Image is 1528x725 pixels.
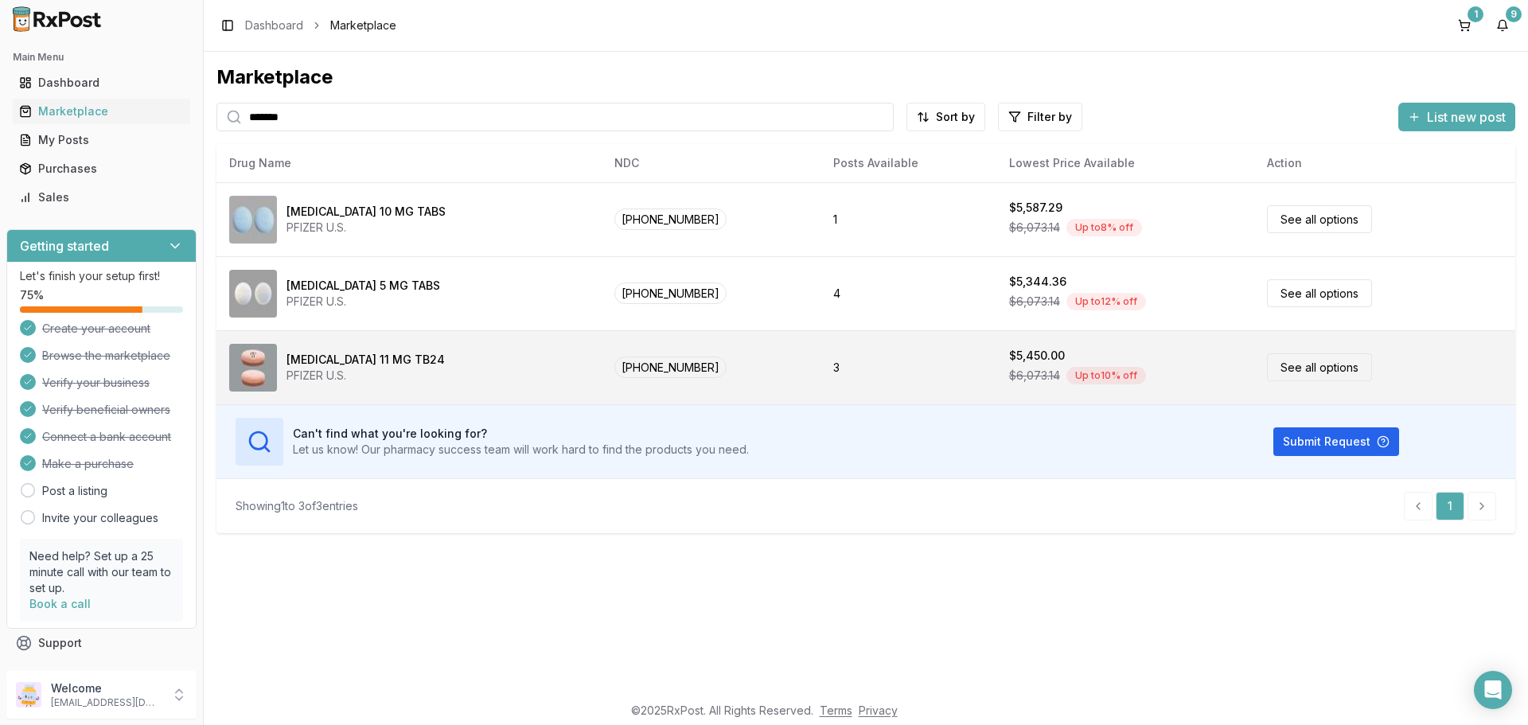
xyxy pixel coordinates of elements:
[1398,111,1515,127] a: List new post
[1254,144,1515,182] th: Action
[229,196,277,244] img: Xeljanz 10 MG TABS
[330,18,396,33] span: Marketplace
[13,68,190,97] a: Dashboard
[1009,274,1066,290] div: $5,344.36
[1267,205,1372,233] a: See all options
[6,6,108,32] img: RxPost Logo
[19,103,184,119] div: Marketplace
[42,510,158,526] a: Invite your colleagues
[42,456,134,472] span: Make a purchase
[51,680,162,696] p: Welcome
[1027,109,1072,125] span: Filter by
[998,103,1082,131] button: Filter by
[20,236,109,255] h3: Getting started
[51,696,162,709] p: [EMAIL_ADDRESS][DOMAIN_NAME]
[19,75,184,91] div: Dashboard
[286,352,445,368] div: [MEDICAL_DATA] 11 MG TB24
[906,103,985,131] button: Sort by
[16,682,41,707] img: User avatar
[236,498,358,514] div: Showing 1 to 3 of 3 entries
[293,426,749,442] h3: Can't find what you're looking for?
[38,664,92,680] span: Feedback
[821,182,996,256] td: 1
[13,126,190,154] a: My Posts
[1009,200,1062,216] div: $5,587.29
[6,70,197,95] button: Dashboard
[42,375,150,391] span: Verify your business
[821,256,996,330] td: 4
[20,268,183,284] p: Let's finish your setup first!
[6,185,197,210] button: Sales
[13,51,190,64] h2: Main Menu
[6,629,197,657] button: Support
[286,294,440,310] div: PFIZER U.S.
[286,220,446,236] div: PFIZER U.S.
[602,144,821,182] th: NDC
[6,156,197,181] button: Purchases
[1267,279,1372,307] a: See all options
[42,483,107,499] a: Post a listing
[6,657,197,686] button: Feedback
[821,330,996,404] td: 3
[1398,103,1515,131] button: List new post
[229,270,277,318] img: Xeljanz 5 MG TABS
[1009,368,1060,384] span: $6,073.14
[42,429,171,445] span: Connect a bank account
[13,154,190,183] a: Purchases
[216,64,1515,90] div: Marketplace
[286,204,446,220] div: [MEDICAL_DATA] 10 MG TABS
[1009,294,1060,310] span: $6,073.14
[42,402,170,418] span: Verify beneficial owners
[20,287,44,303] span: 75 %
[245,18,303,33] a: Dashboard
[1427,107,1506,127] span: List new post
[6,127,197,153] button: My Posts
[1506,6,1522,22] div: 9
[29,548,173,596] p: Need help? Set up a 25 minute call with our team to set up.
[1452,13,1477,38] button: 1
[229,344,277,392] img: Xeljanz XR 11 MG TB24
[1404,492,1496,520] nav: pagination
[293,442,749,458] p: Let us know! Our pharmacy success team will work hard to find the products you need.
[614,283,727,304] span: [PHONE_NUMBER]
[1267,353,1372,381] a: See all options
[42,348,170,364] span: Browse the marketplace
[1066,219,1142,236] div: Up to 8 % off
[19,189,184,205] div: Sales
[614,357,727,378] span: [PHONE_NUMBER]
[216,144,602,182] th: Drug Name
[1066,367,1146,384] div: Up to 10 % off
[13,97,190,126] a: Marketplace
[286,278,440,294] div: [MEDICAL_DATA] 5 MG TABS
[1474,671,1512,709] div: Open Intercom Messenger
[19,161,184,177] div: Purchases
[6,99,197,124] button: Marketplace
[821,144,996,182] th: Posts Available
[1273,427,1399,456] button: Submit Request
[13,183,190,212] a: Sales
[1436,492,1464,520] a: 1
[820,704,852,717] a: Terms
[1009,220,1060,236] span: $6,073.14
[1490,13,1515,38] button: 9
[996,144,1254,182] th: Lowest Price Available
[1468,6,1483,22] div: 1
[1009,348,1065,364] div: $5,450.00
[286,368,445,384] div: PFIZER U.S.
[42,321,150,337] span: Create your account
[859,704,898,717] a: Privacy
[614,209,727,230] span: [PHONE_NUMBER]
[936,109,975,125] span: Sort by
[19,132,184,148] div: My Posts
[29,597,91,610] a: Book a call
[1066,293,1146,310] div: Up to 12 % off
[245,18,396,33] nav: breadcrumb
